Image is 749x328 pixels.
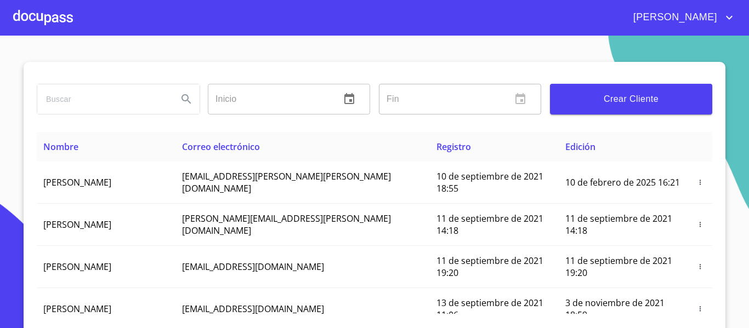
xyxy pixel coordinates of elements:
[565,255,672,279] span: 11 de septiembre de 2021 19:20
[43,141,78,153] span: Nombre
[43,261,111,273] span: [PERSON_NAME]
[625,9,723,26] span: [PERSON_NAME]
[436,255,543,279] span: 11 de septiembre de 2021 19:20
[182,212,391,237] span: [PERSON_NAME][EMAIL_ADDRESS][PERSON_NAME][DOMAIN_NAME]
[43,218,111,231] span: [PERSON_NAME]
[436,170,543,194] span: 10 de septiembre de 2021 18:55
[182,261,324,273] span: [EMAIL_ADDRESS][DOMAIN_NAME]
[182,170,391,194] span: [EMAIL_ADDRESS][PERSON_NAME][PERSON_NAME][DOMAIN_NAME]
[565,297,665,321] span: 3 de noviembre de 2021 18:59
[550,84,712,114] button: Crear Cliente
[182,303,324,315] span: [EMAIL_ADDRESS][DOMAIN_NAME]
[559,91,703,107] span: Crear Cliente
[37,84,169,114] input: search
[43,303,111,315] span: [PERSON_NAME]
[436,141,471,153] span: Registro
[565,212,672,237] span: 11 de septiembre de 2021 14:18
[436,212,543,237] span: 11 de septiembre de 2021 14:18
[565,176,680,188] span: 10 de febrero de 2025 16:21
[173,86,200,112] button: Search
[625,9,736,26] button: account of current user
[43,176,111,188] span: [PERSON_NAME]
[436,297,543,321] span: 13 de septiembre de 2021 11:06
[182,141,260,153] span: Correo electrónico
[565,141,595,153] span: Edición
